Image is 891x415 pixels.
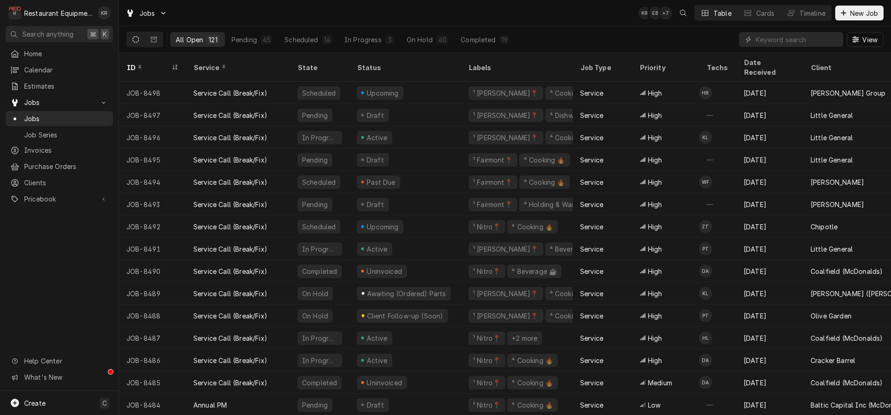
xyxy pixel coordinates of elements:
[811,222,838,232] div: Chipotle
[580,110,603,120] div: Service
[699,287,712,300] div: KL
[811,311,851,321] div: Olive Garden
[699,220,712,233] div: ZT
[648,222,662,232] span: High
[713,8,732,18] div: Table
[301,88,337,98] div: Scheduled
[638,6,651,19] div: Kelli Robinette's Avatar
[365,356,389,365] div: Active
[699,242,712,255] div: PT
[366,88,400,98] div: Upcoming
[811,88,885,98] div: [PERSON_NAME] Group
[301,155,329,165] div: Pending
[756,8,775,18] div: Cards
[580,400,603,410] div: Service
[648,400,660,410] span: Low
[811,155,853,165] div: Little General
[648,200,662,209] span: High
[24,81,108,91] span: Estimates
[580,200,603,209] div: Service
[365,400,385,410] div: Draft
[472,244,540,254] div: ¹ [PERSON_NAME]📍
[736,149,803,171] div: [DATE]
[119,327,186,349] div: JOB-8487
[736,282,803,305] div: [DATE]
[699,193,736,215] div: —
[648,333,662,343] span: High
[365,110,385,120] div: Draft
[24,114,108,123] span: Jobs
[301,333,338,343] div: In Progress
[119,171,186,193] div: JOB-8494
[24,145,108,155] span: Invoices
[835,6,884,20] button: New Job
[523,200,600,209] div: ⁴ Holding & Warming ♨️
[699,309,712,322] div: PT
[580,333,603,343] div: Service
[580,311,603,321] div: Service
[580,88,603,98] div: Service
[24,372,107,382] span: What's New
[126,63,169,72] div: ID
[366,266,403,276] div: Uninvoiced
[301,177,337,187] div: Scheduled
[811,266,883,276] div: Coalfield (McDonalds)
[799,8,825,18] div: Timeline
[736,104,803,126] div: [DATE]
[301,110,329,120] div: Pending
[366,177,397,187] div: Past Due
[6,111,113,126] a: Jobs
[472,378,502,388] div: ¹ Nitro📍
[301,400,329,410] div: Pending
[736,82,803,104] div: [DATE]
[580,133,603,143] div: Service
[193,63,281,72] div: Service
[119,260,186,282] div: JOB-8490
[6,95,113,110] a: Go to Jobs
[176,35,203,45] div: All Open
[193,378,267,388] div: Service Call (Break/Fix)
[648,155,662,165] span: High
[472,155,514,165] div: ¹ Fairmont📍
[6,353,113,369] a: Go to Help Center
[648,110,662,120] span: High
[640,63,690,72] div: Priority
[699,331,712,344] div: Huston Lewis's Avatar
[648,244,662,254] span: High
[860,35,879,45] span: View
[756,32,838,47] input: Keyword search
[24,130,108,140] span: Job Series
[119,193,186,215] div: JOB-8493
[193,400,227,410] div: Annual PM
[231,35,257,45] div: Pending
[119,104,186,126] div: JOB-8497
[736,193,803,215] div: [DATE]
[523,177,566,187] div: ⁴ Cooking 🔥
[736,238,803,260] div: [DATE]
[699,265,712,278] div: DA
[357,63,452,72] div: Status
[193,356,267,365] div: Service Call (Break/Fix)
[24,194,94,204] span: Pricebook
[119,305,186,327] div: JOB-8488
[811,378,883,388] div: Coalfield (McDonalds)
[301,244,338,254] div: In Progress
[193,133,267,143] div: Service Call (Break/Fix)
[699,131,712,144] div: KL
[193,155,267,165] div: Service Call (Break/Fix)
[648,356,662,365] span: High
[119,149,186,171] div: JOB-8495
[472,356,502,365] div: ¹ Nitro📍
[648,133,662,143] span: High
[366,222,400,232] div: Upcoming
[284,35,318,45] div: Scheduled
[472,133,540,143] div: ¹ [PERSON_NAME]📍
[6,78,113,94] a: Estimates
[699,86,712,99] div: Hunter Ralston's Avatar
[365,244,389,254] div: Active
[472,266,502,276] div: ¹ Nitro📍
[193,110,267,120] div: Service Call (Break/Fix)
[811,356,855,365] div: Cracker Barrel
[549,244,596,254] div: ⁴ Beverage ☕
[301,200,329,209] div: Pending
